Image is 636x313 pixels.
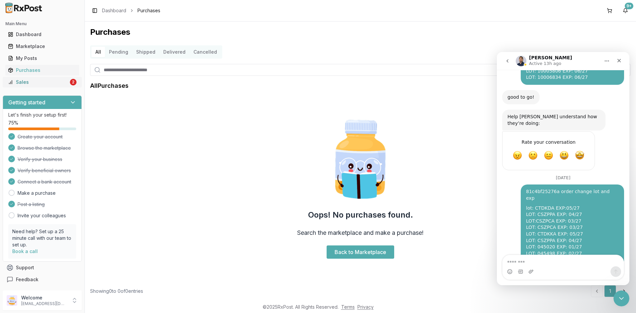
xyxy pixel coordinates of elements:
[357,304,374,310] a: Privacy
[105,47,132,57] button: Pending
[137,7,160,14] span: Purchases
[70,79,77,85] div: 2
[8,98,45,106] h3: Getting started
[3,262,82,274] button: Support
[7,295,17,306] img: User avatar
[18,133,63,140] span: Create your account
[90,27,631,37] h1: Purchases
[5,64,79,76] a: Purchases
[308,210,413,220] h2: Oops! No purchases found.
[5,76,79,88] a: Sales2
[620,5,631,16] button: 9+
[18,179,71,185] span: Connect a bank account
[5,52,79,64] a: My Posts
[3,3,45,13] img: RxPost Logo
[8,31,77,38] div: Dashboard
[21,301,67,306] p: [EMAIL_ADDRESS][DOMAIN_NAME]
[18,201,45,208] span: Post a listing
[3,29,82,40] button: Dashboard
[604,285,616,297] a: 1
[8,79,69,85] div: Sales
[8,112,76,118] p: Let's finish your setup first!
[5,21,79,26] h2: Main Menu
[3,65,82,76] button: Purchases
[5,40,79,52] a: Marketplace
[91,47,105,57] button: All
[8,55,77,62] div: My Posts
[16,276,38,283] span: Feedback
[18,156,62,163] span: Verify your business
[102,7,160,14] nav: breadcrumb
[327,245,394,259] a: Back to Marketplace
[132,47,159,57] button: Shipped
[159,47,189,57] button: Delivered
[21,294,67,301] p: Welcome
[3,77,82,87] button: Sales2
[189,47,221,57] button: Cancelled
[18,212,66,219] a: Invite your colleagues
[90,81,129,90] h1: All Purchases
[341,304,355,310] a: Terms
[613,290,629,306] iframe: Intercom live chat
[8,120,18,126] span: 75 %
[617,285,631,297] a: Go to next page
[12,248,38,254] a: Book a call
[8,67,77,74] div: Purchases
[297,228,424,237] h3: Search the marketplace and make a purchase!
[497,52,629,285] iframe: Intercom live chat
[90,288,143,294] div: Showing 0 to 0 of 0 entries
[625,3,633,9] div: 9+
[12,228,72,248] p: Need help? Set up a 25 minute call with our team to set up.
[591,285,631,297] nav: pagination
[8,43,77,50] div: Marketplace
[318,117,403,202] img: Smart Pill Bottle
[18,190,56,196] a: Make a purchase
[3,41,82,52] button: Marketplace
[5,28,79,40] a: Dashboard
[18,145,71,151] span: Browse the marketplace
[3,53,82,64] button: My Posts
[102,7,126,14] a: Dashboard
[18,167,71,174] span: Verify beneficial owners
[3,274,82,286] button: Feedback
